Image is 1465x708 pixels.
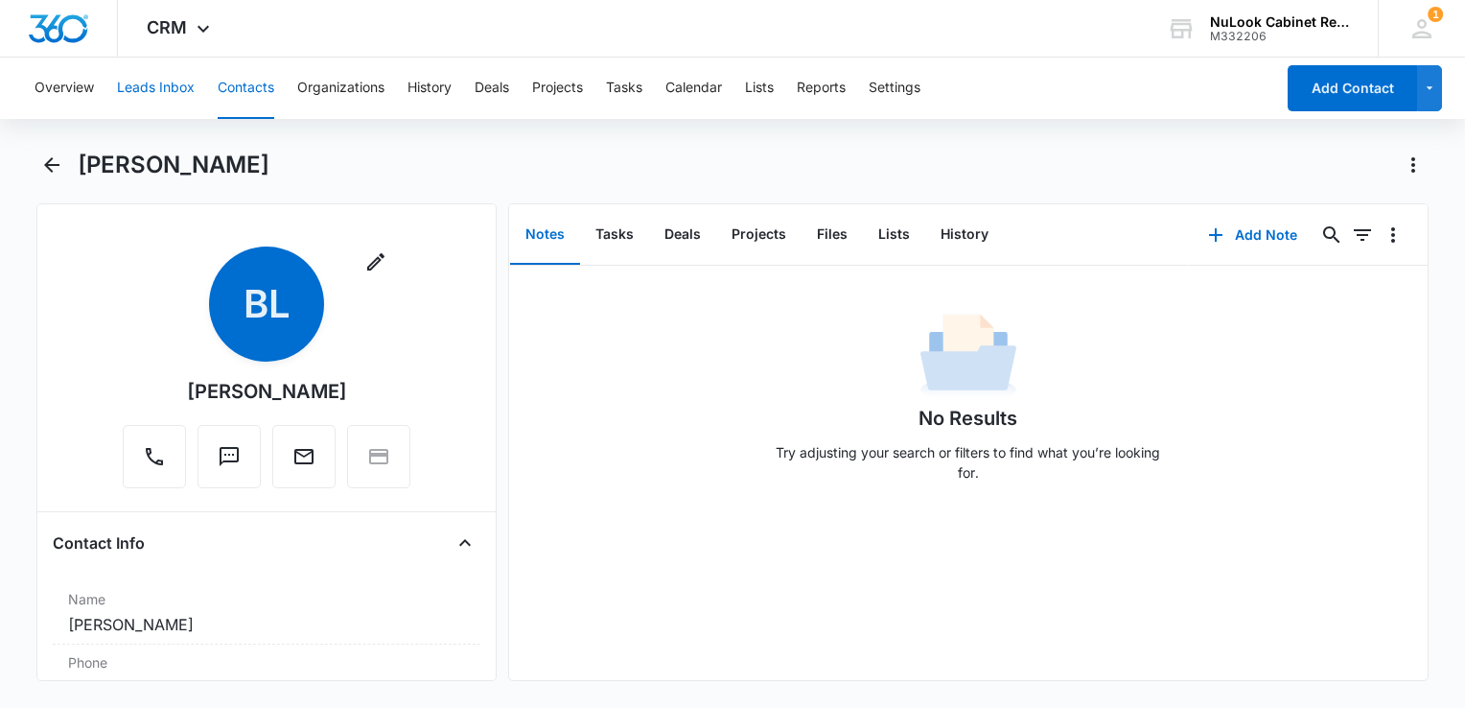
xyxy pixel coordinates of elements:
button: Calendar [665,58,722,119]
div: [PERSON_NAME] [187,377,347,406]
button: History [925,205,1004,265]
span: CRM [147,17,187,37]
button: History [407,58,452,119]
button: Call [123,425,186,488]
div: account name [1210,14,1350,30]
button: Back [36,150,66,180]
button: Lists [745,58,774,119]
button: Tasks [580,205,649,265]
button: Lists [863,205,925,265]
button: Text [198,425,261,488]
button: Close [450,528,480,558]
button: Add Note [1189,212,1316,258]
button: Organizations [297,58,384,119]
h1: No Results [919,404,1017,433]
a: Call [123,455,186,471]
p: Try adjusting your search or filters to find what you’re looking for. [767,442,1170,483]
button: Filters [1347,220,1378,250]
div: notifications count [1428,7,1443,22]
button: Contacts [218,58,274,119]
h1: [PERSON_NAME] [78,151,269,179]
button: Actions [1398,150,1429,180]
button: Search... [1316,220,1347,250]
button: Tasks [606,58,642,119]
a: [PHONE_NUMBER] [68,676,206,699]
button: Leads Inbox [117,58,195,119]
div: Phone[PHONE_NUMBER] [53,645,480,708]
button: Projects [532,58,583,119]
button: Deals [649,205,716,265]
button: Overflow Menu [1378,220,1408,250]
h4: Contact Info [53,531,145,555]
button: Email [272,425,336,488]
button: Notes [510,205,580,265]
button: Files [802,205,863,265]
div: account id [1210,30,1350,43]
button: Reports [797,58,846,119]
a: Text [198,455,261,471]
button: Deals [475,58,509,119]
label: Phone [68,652,465,673]
label: Name [68,589,465,609]
button: Settings [869,58,920,119]
div: Name[PERSON_NAME] [53,581,480,645]
button: Add Contact [1288,65,1417,111]
button: Projects [716,205,802,265]
a: Email [272,455,336,471]
span: 1 [1428,7,1443,22]
img: No Data [920,308,1016,404]
dd: [PERSON_NAME] [68,613,465,636]
button: Overview [35,58,94,119]
span: BL [209,247,324,362]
